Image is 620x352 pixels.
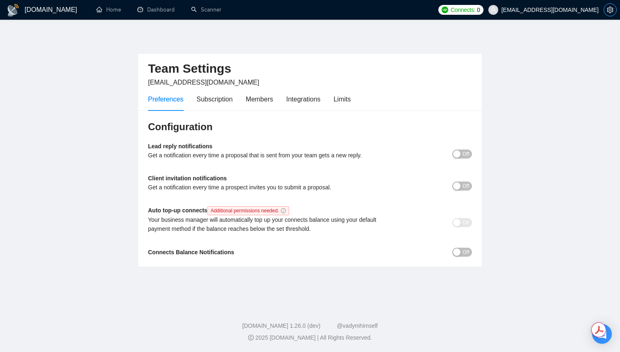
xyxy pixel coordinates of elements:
[477,5,480,14] span: 0
[148,207,292,214] b: Auto top-up connects
[148,175,227,182] b: Client invitation notifications
[191,6,221,13] a: searchScanner
[148,143,212,150] b: Lead reply notifications
[463,218,469,227] span: Off
[148,183,391,192] div: Get a notification every time a prospect invites you to submit a proposal.
[96,6,121,13] a: homeHome
[21,21,90,28] div: Domain: [DOMAIN_NAME]
[490,7,496,13] span: user
[286,94,321,104] div: Integrations
[148,215,391,233] div: Your business manager will automatically top up your connects balance using your default payment ...
[463,150,469,159] span: Off
[248,335,254,340] span: copyright
[31,48,73,54] div: Domain Overview
[13,13,20,20] img: logo_orange.svg
[148,94,183,104] div: Preferences
[148,151,391,160] div: Get a notification every time a proposal that is sent from your team gets a new reply.
[463,182,469,191] span: Off
[22,48,29,54] img: tab_domain_overview_orange.svg
[337,322,378,329] a: @vadymhimself
[442,7,448,13] img: upwork-logo.png
[137,6,175,13] a: dashboardDashboard
[281,208,286,213] span: info-circle
[196,94,232,104] div: Subscription
[604,3,617,16] button: setting
[7,334,613,342] div: 2025 [DOMAIN_NAME] | All Rights Reserved.
[148,120,472,133] h3: Configuration
[82,48,88,54] img: tab_keywords_by_traffic_grey.svg
[13,21,20,28] img: website_grey.svg
[91,48,138,54] div: Keywords by Traffic
[23,13,40,20] div: v 4.0.25
[604,7,617,13] a: setting
[242,322,321,329] a: [DOMAIN_NAME] 1.26.0 (dev)
[148,60,472,77] h2: Team Settings
[334,94,351,104] div: Limits
[148,249,234,255] b: Connects Balance Notifications
[148,79,259,86] span: [EMAIL_ADDRESS][DOMAIN_NAME]
[7,4,20,17] img: logo
[451,5,475,14] span: Connects:
[463,248,469,257] span: Off
[207,206,289,215] span: Additional permissions needed.
[246,94,273,104] div: Members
